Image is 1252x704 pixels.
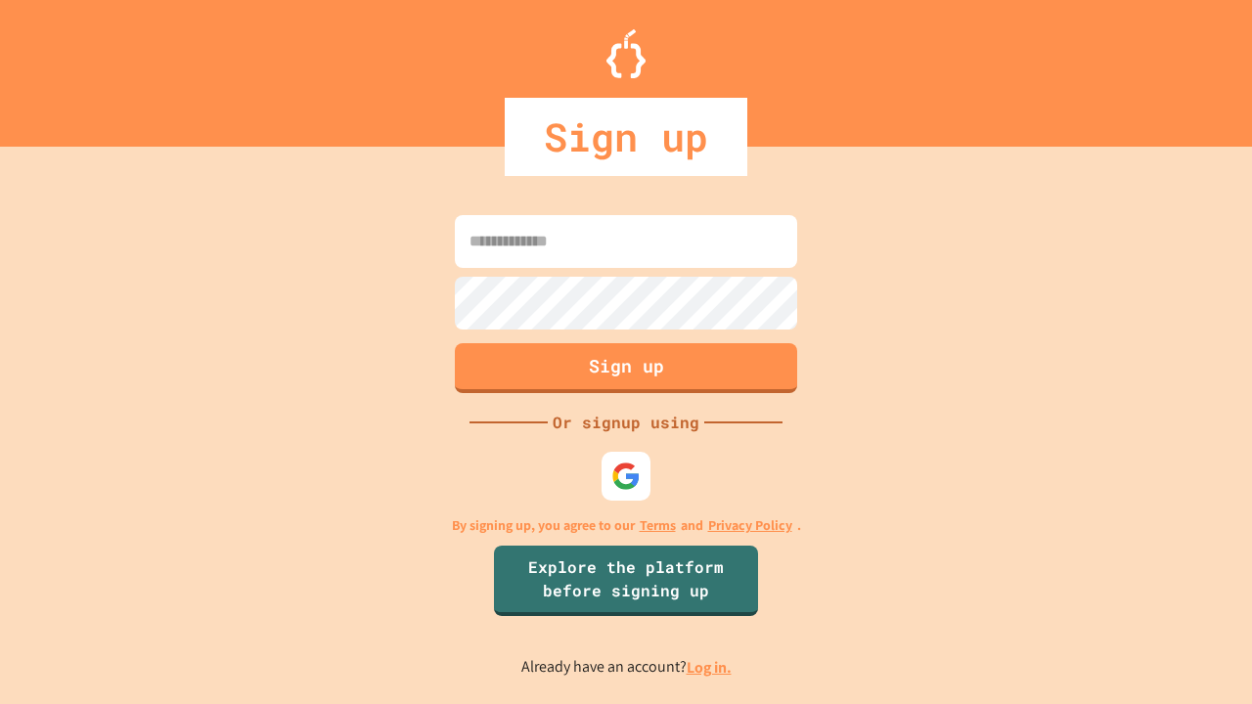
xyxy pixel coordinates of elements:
[611,462,641,491] img: google-icon.svg
[455,343,797,393] button: Sign up
[452,515,801,536] p: By signing up, you agree to our and .
[606,29,646,78] img: Logo.svg
[708,515,792,536] a: Privacy Policy
[687,657,732,678] a: Log in.
[521,655,732,680] p: Already have an account?
[505,98,747,176] div: Sign up
[640,515,676,536] a: Terms
[494,546,758,616] a: Explore the platform before signing up
[548,411,704,434] div: Or signup using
